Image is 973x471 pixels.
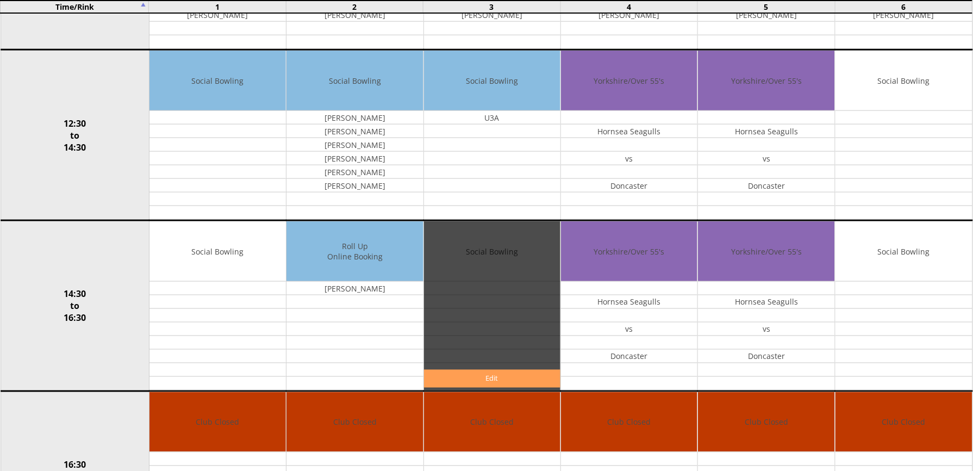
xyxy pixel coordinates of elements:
td: [PERSON_NAME] [286,165,423,179]
td: 4 [560,1,698,13]
td: vs [698,152,834,165]
td: 5 [698,1,835,13]
td: vs [698,323,834,336]
td: [PERSON_NAME] [286,111,423,125]
td: 6 [835,1,972,13]
td: Social Bowling [835,221,972,282]
td: 14:30 to 16:30 [1,221,149,392]
td: Hornsea Seagulls [561,125,697,138]
td: Time/Rink [1,1,149,13]
td: Doncaster [698,179,834,193]
a: Edit [424,370,560,388]
td: Hornsea Seagulls [698,295,834,309]
td: Club Closed [561,392,697,453]
td: [PERSON_NAME] [286,152,423,165]
td: Yorkshire/Over 55's [561,221,697,282]
td: vs [561,323,697,336]
td: Club Closed [698,392,834,453]
td: Club Closed [424,392,560,453]
td: Hornsea Seagulls [561,295,697,309]
td: [PERSON_NAME] [424,8,560,22]
td: Social Bowling [149,51,286,111]
td: Doncaster [698,350,834,363]
td: [PERSON_NAME] [286,179,423,193]
td: Yorkshire/Over 55's [698,51,834,111]
td: Club Closed [835,392,972,453]
td: [PERSON_NAME] [835,8,972,22]
td: [PERSON_NAME] [286,125,423,138]
td: [PERSON_NAME] [286,138,423,152]
td: 2 [286,1,423,13]
td: [PERSON_NAME] [286,282,423,295]
td: 1 [148,1,286,13]
td: vs [561,152,697,165]
td: [PERSON_NAME] [286,8,423,22]
td: Yorkshire/Over 55's [561,51,697,111]
td: Doncaster [561,179,697,193]
td: 3 [423,1,561,13]
td: Roll Up Online Booking [286,221,423,282]
td: [PERSON_NAME] [149,8,286,22]
td: Social Bowling [835,51,972,111]
td: Yorkshire/Over 55's [698,221,834,282]
td: Social Bowling [424,51,560,111]
td: Hornsea Seagulls [698,125,834,138]
td: Club Closed [149,392,286,453]
td: 12:30 to 14:30 [1,50,149,221]
td: U3A [424,111,560,125]
td: Social Bowling [286,51,423,111]
td: Social Bowling [149,221,286,282]
td: Club Closed [286,392,423,453]
td: [PERSON_NAME] [561,8,697,22]
td: Doncaster [561,350,697,363]
td: [PERSON_NAME] [698,8,834,22]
